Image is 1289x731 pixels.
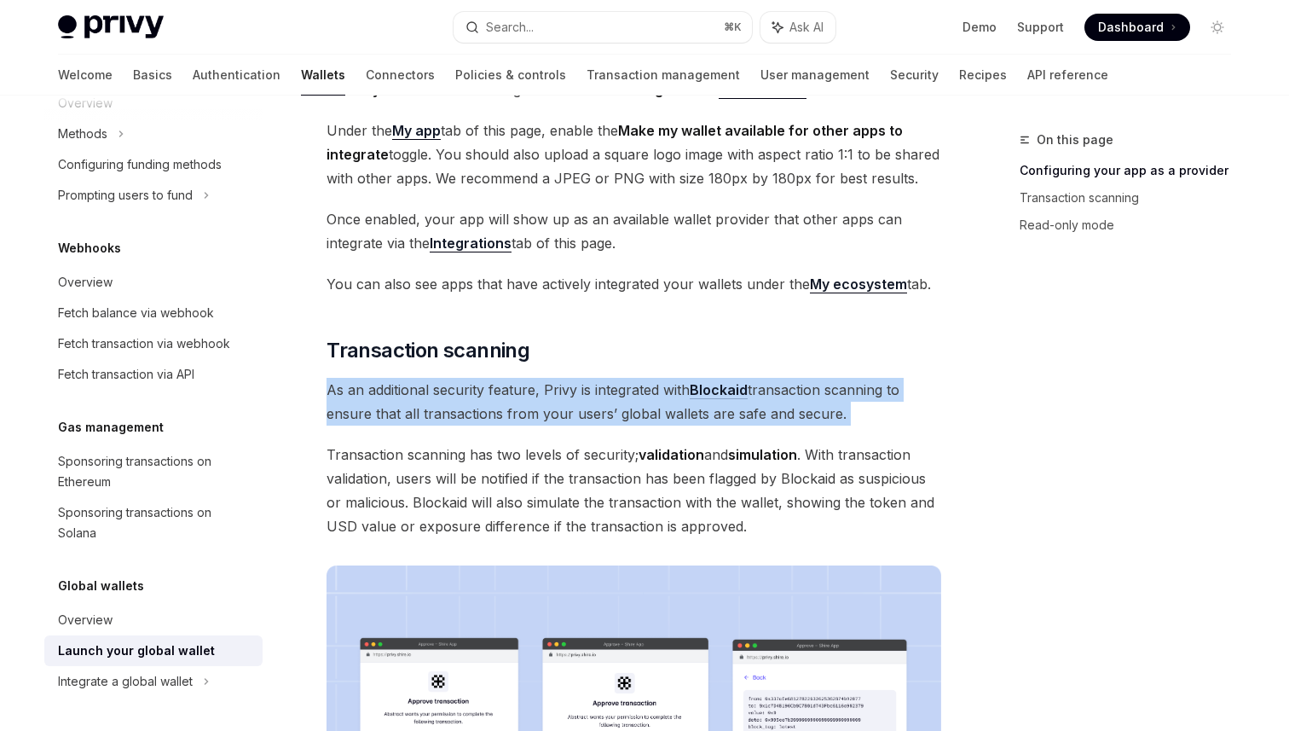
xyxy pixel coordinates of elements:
[44,267,263,298] a: Overview
[58,124,107,144] div: Methods
[1020,212,1245,239] a: Read-only mode
[58,451,252,492] div: Sponsoring transactions on Ethereum
[587,55,740,96] a: Transaction management
[1098,19,1164,36] span: Dashboard
[58,15,164,39] img: light logo
[44,298,263,328] a: Fetch balance via webhook
[44,446,263,497] a: Sponsoring transactions on Ethereum
[58,303,214,323] div: Fetch balance via webhook
[392,122,441,140] a: My app
[366,55,435,96] a: Connectors
[347,81,459,98] strong: Privy Dashboard
[58,502,252,543] div: Sponsoring transactions on Solana
[1017,19,1064,36] a: Support
[301,55,345,96] a: Wallets
[1037,130,1113,150] span: On this page
[392,122,441,139] strong: My app
[327,207,941,255] span: Once enabled, your app will show up as an available wallet provider that other apps can integrate...
[789,19,824,36] span: Ask AI
[327,378,941,426] span: As an additional security feature, Privy is integrated with transaction scanning to ensure that a...
[760,55,870,96] a: User management
[44,149,263,180] a: Configuring funding methods
[327,443,941,538] span: Transaction scanning has two levels of security; and . With transaction validation, users will be...
[58,334,230,354] div: Fetch transaction via webhook
[690,381,748,399] a: Blockaid
[959,55,1007,96] a: Recipes
[58,154,222,175] div: Configuring funding methods
[639,446,704,463] strong: validation
[327,337,529,364] span: Transaction scanning
[133,55,172,96] a: Basics
[486,17,534,38] div: Search...
[962,19,997,36] a: Demo
[44,328,263,359] a: Fetch transaction via webhook
[1204,14,1231,41] button: Toggle dark mode
[327,272,941,296] span: You can also see apps that have actively integrated your wallets under the tab.
[58,610,113,630] div: Overview
[327,122,903,163] strong: Make my wallet available for other apps to integrate
[44,605,263,635] a: Overview
[810,276,907,293] a: My ecosystem
[58,671,193,692] div: Integrate a global wallet
[1020,184,1245,212] a: Transaction scanning
[430,235,512,252] strong: Integrations
[1027,55,1108,96] a: API reference
[1020,157,1245,184] a: Configuring your app as a provider
[724,20,742,34] span: ⌘ K
[193,55,280,96] a: Authentication
[44,497,263,548] a: Sponsoring transactions on Solana
[760,12,835,43] button: Ask AI
[58,576,144,596] h5: Global wallets
[58,238,121,258] h5: Webhooks
[1084,14,1190,41] a: Dashboard
[454,12,752,43] button: Search...⌘K
[58,185,193,206] div: Prompting users to fund
[455,55,566,96] a: Policies & controls
[58,272,113,293] div: Overview
[728,446,797,463] strong: simulation
[810,276,907,293] strong: My ecosystem
[890,55,939,96] a: Security
[719,81,806,99] a: Global Wallet
[327,119,941,190] span: Under the tab of this page, enable the toggle. You should also upload a square logo image with as...
[58,417,164,438] h5: Gas management
[58,364,194,385] div: Fetch transaction via API
[44,359,263,390] a: Fetch transaction via API
[430,235,512,252] a: Integrations
[44,635,263,666] a: Launch your global wallet
[58,55,113,96] a: Welcome
[58,641,215,661] div: Launch your global wallet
